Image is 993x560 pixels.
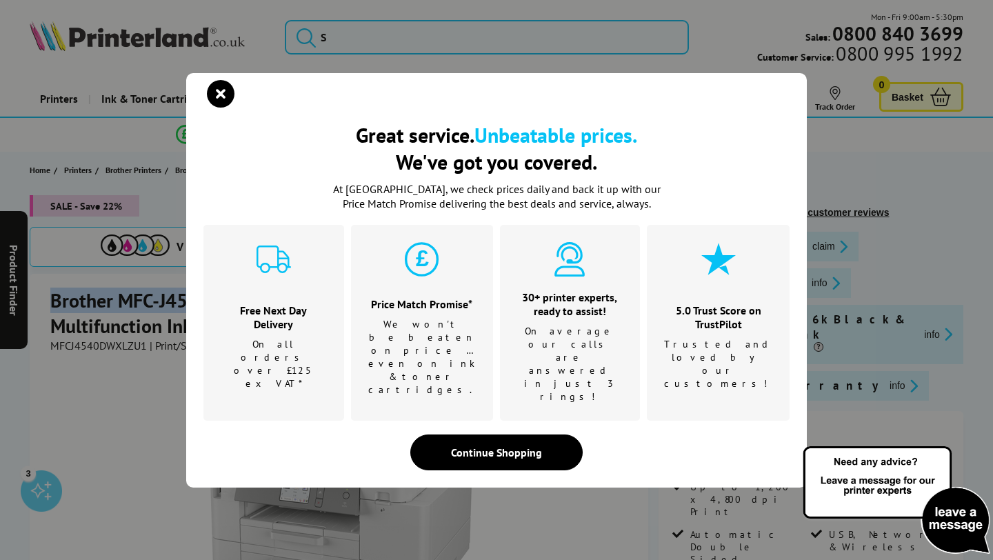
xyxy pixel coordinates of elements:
div: Continue Shopping [410,434,583,470]
b: Unbeatable prices. [474,121,637,148]
p: Trusted and loved by our customers! [664,338,772,390]
h2: Great service. We've got you covered. [203,121,790,175]
img: price-promise-cyan.svg [405,242,439,277]
img: delivery-cyan.svg [257,242,291,277]
p: We won't be beaten on price …even on ink & toner cartridges. [368,318,476,397]
h3: 30+ printer experts, ready to assist! [517,290,623,318]
h3: Free Next Day Delivery [221,303,327,331]
h3: 5.0 Trust Score on TrustPilot [664,303,772,331]
h3: Price Match Promise* [368,297,476,311]
button: close modal [210,83,231,104]
p: On average our calls are answered in just 3 rings! [517,325,623,403]
img: star-cyan.svg [701,242,736,277]
img: Open Live Chat window [800,444,993,557]
p: At [GEOGRAPHIC_DATA], we check prices daily and back it up with our Price Match Promise deliverin... [324,182,669,211]
p: On all orders over £125 ex VAT* [221,338,327,390]
img: expert-cyan.svg [552,242,587,277]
